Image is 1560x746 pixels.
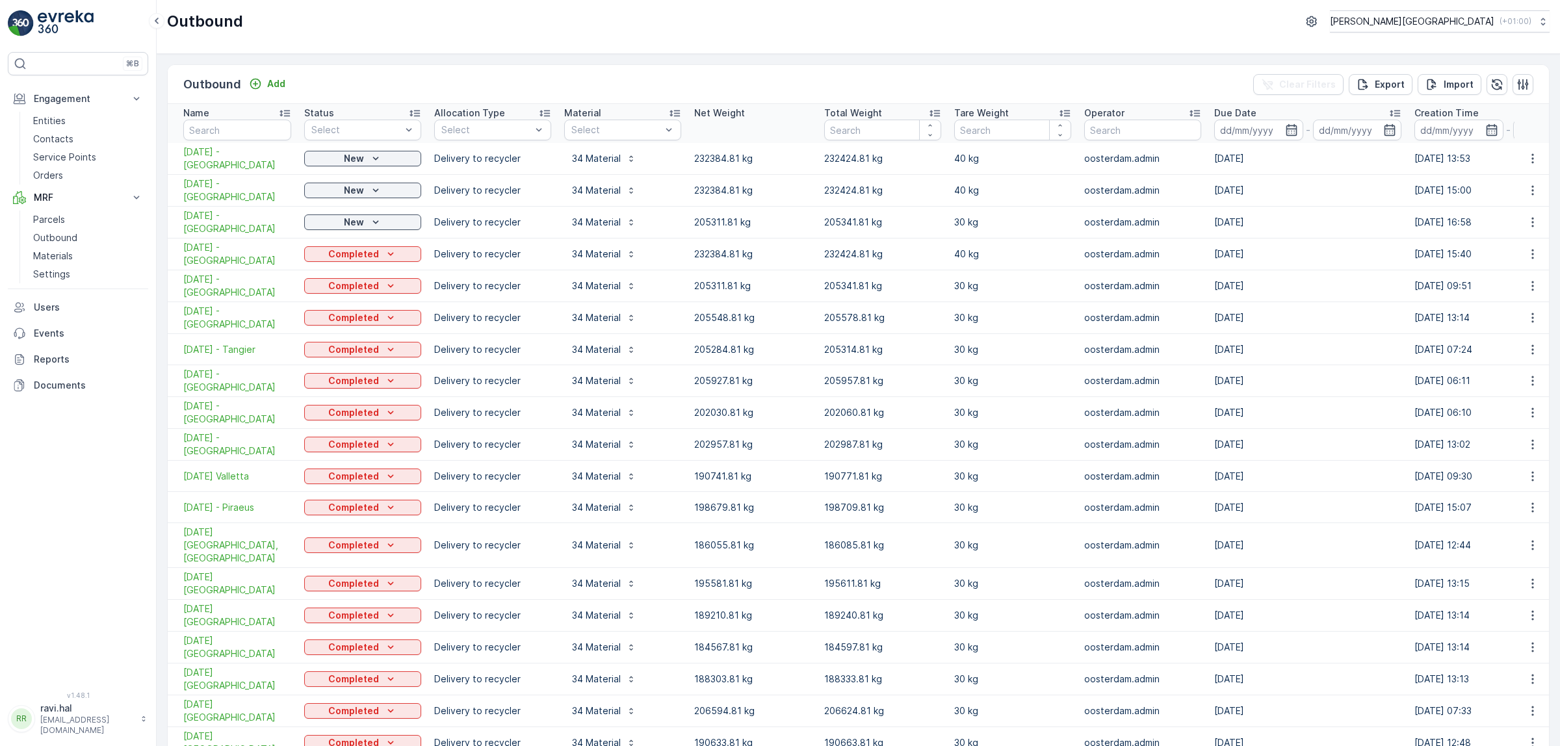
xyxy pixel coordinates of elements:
[571,123,661,136] p: Select
[1078,143,1208,175] td: oosterdam.admin
[1330,15,1494,28] p: [PERSON_NAME][GEOGRAPHIC_DATA]
[1084,120,1201,140] input: Search
[572,311,621,324] p: 34 Material
[428,238,558,270] td: Delivery to recycler
[183,602,291,628] a: 29 June 2025 Civitavecchia
[428,270,558,302] td: Delivery to recycler
[572,184,621,197] p: 34 Material
[1279,78,1336,91] p: Clear Filters
[564,244,644,264] button: 34 Material
[1084,107,1124,120] p: Operator
[183,501,291,514] span: [DATE] - Piraeus
[694,343,811,356] p: 205284.81 kg
[1208,207,1408,238] td: [DATE]
[564,434,644,455] button: 34 Material
[304,246,421,262] button: Completed
[33,213,65,226] p: Parcels
[1306,122,1310,138] p: -
[183,431,291,457] a: 07 July 2025 - TUNISIA
[183,177,291,203] a: 23 July 2025 - Livorno
[304,107,334,120] p: Status
[328,248,379,261] p: Completed
[328,641,379,654] p: Completed
[183,343,291,356] a: 11 July 2025 - Tangier
[694,152,811,165] p: 232384.81 kg
[328,577,379,590] p: Completed
[572,438,621,451] p: 34 Material
[694,501,811,514] p: 198679.81 kg
[1214,120,1303,140] input: dd/mm/yyyy
[40,715,134,736] p: [EMAIL_ADDRESS][DOMAIN_NAME]
[183,470,291,483] a: 06 July 2025 Valletta
[428,461,558,492] td: Delivery to recycler
[564,339,644,360] button: 34 Material
[328,539,379,552] p: Completed
[28,112,148,130] a: Entities
[304,278,421,294] button: Completed
[1078,492,1208,523] td: oosterdam.admin
[183,666,291,692] a: 27 June 2025 Palermo
[183,501,291,514] a: 03 July 2025 - Piraeus
[33,133,73,146] p: Contacts
[183,305,291,331] span: [DATE] - [GEOGRAPHIC_DATA]
[183,273,291,299] span: [DATE] - [GEOGRAPHIC_DATA]
[1208,461,1408,492] td: [DATE]
[954,152,1071,165] p: 40 kg
[183,146,291,172] span: [DATE] - [GEOGRAPHIC_DATA]
[564,107,601,120] p: Material
[564,573,644,594] button: 34 Material
[267,77,285,90] p: Add
[694,470,811,483] p: 190741.81 kg
[183,241,291,267] a: 17 July 2025 - Malaga
[8,372,148,398] a: Documents
[33,250,73,263] p: Materials
[183,273,291,299] a: 15 July 2025 - Casablanca
[28,265,148,283] a: Settings
[1078,238,1208,270] td: oosterdam.admin
[183,634,291,660] a: 28 June 2025 Naples
[572,501,621,514] p: 34 Material
[1078,461,1208,492] td: oosterdam.admin
[8,10,34,36] img: logo
[954,374,1071,387] p: 30 kg
[34,353,143,366] p: Reports
[328,704,379,717] p: Completed
[34,92,122,105] p: Engagement
[572,539,621,552] p: 34 Material
[564,497,644,518] button: 34 Material
[824,248,941,261] p: 232424.81 kg
[1208,270,1408,302] td: [DATE]
[694,438,811,451] p: 202957.81 kg
[1078,663,1208,695] td: oosterdam.admin
[954,248,1071,261] p: 40 kg
[28,166,148,185] a: Orders
[954,107,1009,120] p: Tare Weight
[1208,600,1408,632] td: [DATE]
[564,535,644,556] button: 34 Material
[183,431,291,457] span: [DATE] - [GEOGRAPHIC_DATA]
[1208,334,1408,365] td: [DATE]
[304,214,421,230] button: New
[183,526,291,565] span: [DATE] [GEOGRAPHIC_DATA], [GEOGRAPHIC_DATA]
[572,673,621,686] p: 34 Material
[428,143,558,175] td: Delivery to recycler
[304,608,421,623] button: Completed
[428,523,558,568] td: Delivery to recycler
[1078,175,1208,207] td: oosterdam.admin
[183,526,291,565] a: 24 June 2025 Corfu, Greece
[954,343,1071,356] p: 30 kg
[434,107,505,120] p: Allocation Type
[694,279,811,292] p: 205311.81 kg
[38,10,94,36] img: logo_light-DOdMpM7g.png
[1208,238,1408,270] td: [DATE]
[824,470,941,483] p: 190771.81 kg
[564,605,644,626] button: 34 Material
[33,231,77,244] p: Outbound
[183,634,291,660] span: [DATE] [GEOGRAPHIC_DATA]
[344,216,364,229] p: New
[572,704,621,717] p: 34 Material
[183,209,291,235] a: 20 July 2025 - Barcelona
[1078,397,1208,429] td: oosterdam.admin
[564,276,644,296] button: 34 Material
[564,701,644,721] button: 34 Material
